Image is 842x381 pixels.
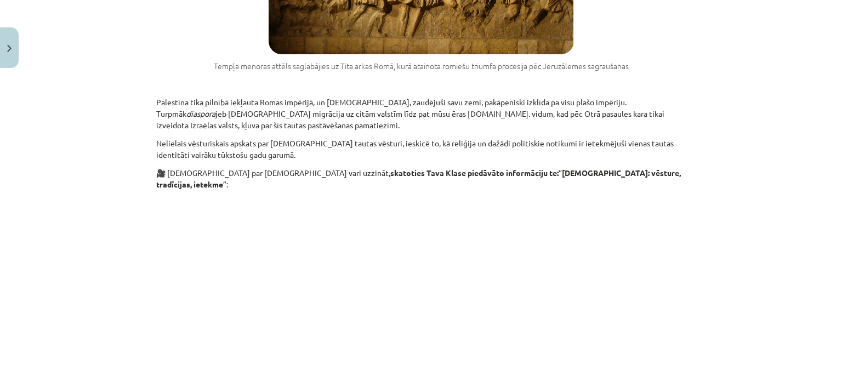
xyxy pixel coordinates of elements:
[390,168,559,178] strong: skatoties Tava Klase piedāvāto informāciju te:
[156,96,686,131] p: Palestīna tika pilnībā iekļauta Romas impērijā, un [DEMOGRAPHIC_DATA], zaudējuši savu zemi, pakāp...
[7,45,12,52] img: icon-close-lesson-0947bae3869378f0d4975bcd49f059093ad1ed9edebbc8119c70593378902aed.svg
[156,61,686,72] figcaption: To enrich screen reader interactions, please activate Accessibility in Grammarly extension settings
[156,138,686,161] p: Nelielais vēsturiskais apskats par [DEMOGRAPHIC_DATA] tautas vēsturi, ieskicē to, kā reliģija un ...
[156,167,686,190] p: 🎥 [DEMOGRAPHIC_DATA] par [DEMOGRAPHIC_DATA] vari uzzināt, “ ”:
[186,109,215,118] i: diaspora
